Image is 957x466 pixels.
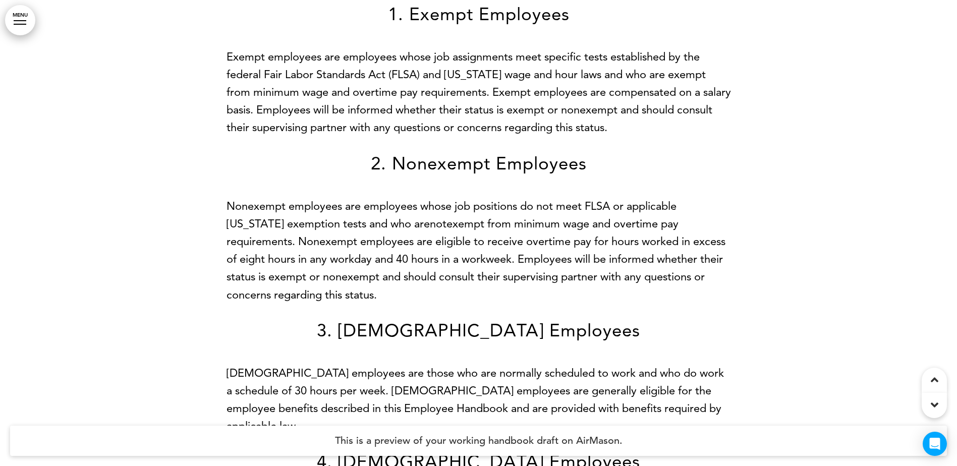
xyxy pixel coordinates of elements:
p: Nonexempt employees are employees whose job positions do not meet FLSA or applicable [US_STATE] e... [227,197,731,304]
a: MENU [5,5,35,35]
div: Open Intercom Messenger [923,432,947,456]
p: [DEMOGRAPHIC_DATA] employees are those who are normally scheduled to work and who do work a sched... [227,364,731,435]
h4: This is a preview of your working handbook draft on AirMason. [10,426,947,456]
i: not [430,217,446,230]
h4: 2. Nonexempt Employees [227,154,731,172]
h4: 3. [DEMOGRAPHIC_DATA] Employees [227,321,731,339]
h4: 1. Exempt Employees [227,5,731,23]
p: Exempt employees are employees whose job assignments meet specific tests established by the feder... [227,48,731,137]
